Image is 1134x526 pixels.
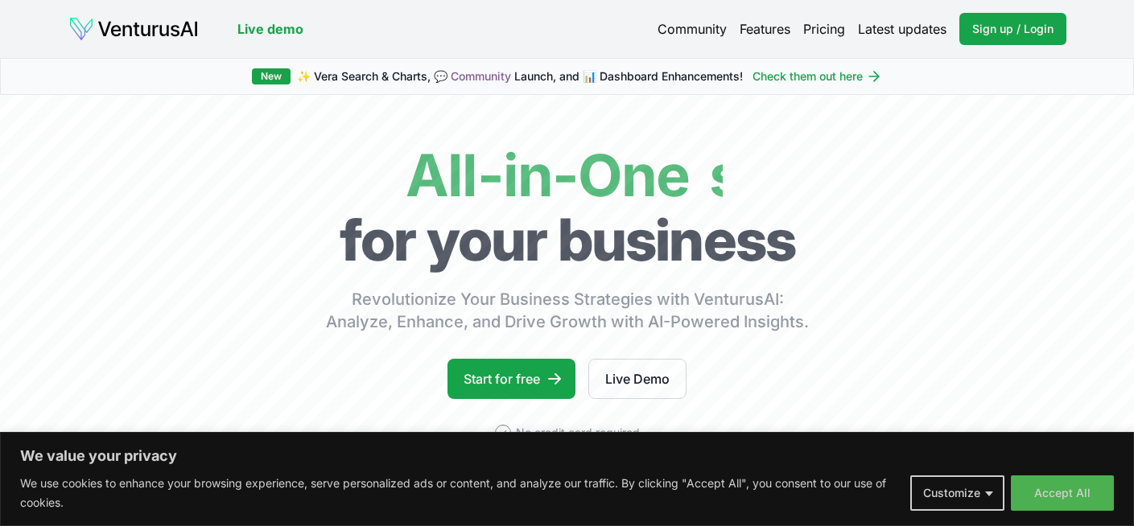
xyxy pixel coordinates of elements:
[447,359,575,399] a: Start for free
[740,19,790,39] a: Features
[20,474,898,512] p: We use cookies to enhance your browsing experience, serve personalized ads or content, and analyz...
[803,19,845,39] a: Pricing
[959,13,1066,45] a: Sign up / Login
[237,19,303,39] a: Live demo
[252,68,291,84] div: New
[588,359,687,399] a: Live Demo
[910,475,1004,511] button: Customize
[858,19,946,39] a: Latest updates
[658,19,727,39] a: Community
[451,69,511,83] a: Community
[68,16,199,42] img: logo
[753,68,882,84] a: Check them out here
[20,446,1114,466] p: We value your privacy
[297,68,743,84] span: ✨ Vera Search & Charts, 💬 Launch, and 📊 Dashboard Enhancements!
[1011,475,1114,511] button: Accept All
[972,21,1054,37] span: Sign up / Login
